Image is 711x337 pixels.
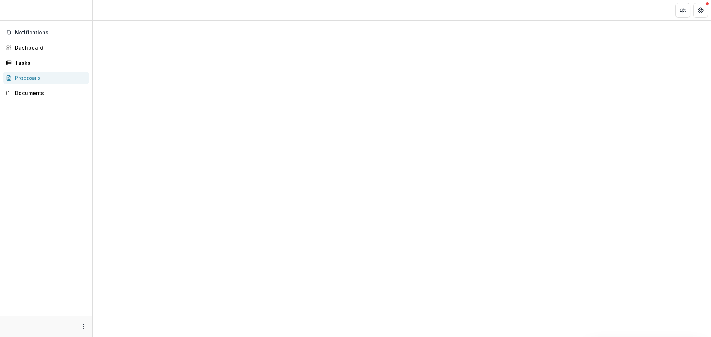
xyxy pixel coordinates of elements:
[15,74,83,82] div: Proposals
[693,3,708,18] button: Get Help
[15,44,83,51] div: Dashboard
[675,3,690,18] button: Partners
[15,89,83,97] div: Documents
[3,57,89,69] a: Tasks
[15,59,83,67] div: Tasks
[3,87,89,99] a: Documents
[3,41,89,54] a: Dashboard
[3,72,89,84] a: Proposals
[79,322,88,331] button: More
[3,27,89,38] button: Notifications
[15,30,86,36] span: Notifications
